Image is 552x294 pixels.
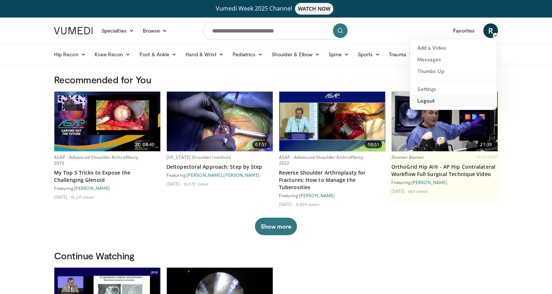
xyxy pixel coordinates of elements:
a: Reverse Shoulder Arthroplasty for Fractures: How to Manage the Tuberosities [279,169,386,191]
a: Deltopectoral Approach: Step by Step [166,163,273,171]
a: Browse [138,23,172,38]
a: [PERSON_NAME] [411,180,447,185]
a: Sports [353,47,385,62]
a: [PERSON_NAME] [223,172,259,177]
span: 10:51 [365,141,382,148]
a: OrthoGrid Hip AI® - AP Hip Contralateral Workflow Full Surgical Technique Video [391,163,498,178]
a: Knee Recon [90,47,135,62]
li: [DATE] [279,201,295,207]
li: [DATE] [54,194,70,200]
a: Favorites [449,23,479,38]
img: VuMedi Logo [54,27,93,34]
div: R [410,39,497,110]
a: ASAP - Advanced Shoulder ArthroPlasty 2022 [279,154,363,166]
a: Shoulder & Elbow [267,47,324,62]
a: 07:51 [167,92,273,151]
div: Featuring: [391,179,498,185]
div: Featuring: [54,185,161,191]
a: [PERSON_NAME] [74,186,110,191]
img: 30ff5fa8-74f0-4d68-bca0-d108ed0a2cb7.620x360_q85_upscale.jpg [167,92,273,151]
img: c653596a-0679-4cdd-8644-76a798287787.620x360_q85_upscale.jpg [279,92,385,151]
span: 21:39 [477,141,495,148]
img: 96a9cbbb-25ee-4404-ab87-b32d60616ad7.620x360_q85_upscale.jpg [392,92,498,151]
a: R [483,23,498,38]
a: Spine [324,47,353,62]
li: [DATE] [166,181,182,187]
a: 08:40 [54,92,160,151]
a: Hip Recon [50,47,90,62]
a: Pediatrics [228,47,267,62]
span: WATCH NOW [295,3,334,15]
span: 08:40 [140,141,157,148]
a: Hand & Wrist [181,47,228,62]
a: Specialties [97,23,138,38]
a: Messages [410,54,497,65]
a: Trauma [384,47,418,62]
input: Search topics, interventions [203,22,349,39]
div: Featuring: [279,192,386,198]
a: Settings [410,83,497,95]
a: Thumbs Up [410,65,497,77]
a: My Top 5 Tricks to Expose the Challenging Glenoid [54,169,161,184]
a: [US_STATE] Shoulder Institute [166,154,231,160]
a: [PERSON_NAME] [299,193,335,198]
li: [DATE] [391,188,407,194]
a: 10:51 [279,92,385,151]
li: 663 views [408,188,428,194]
a: Zimmer Biomet [391,154,424,160]
div: Featuring: , [166,172,273,178]
span: FEATURED [476,154,498,160]
a: Add a Video [410,42,497,54]
a: Vumedi Week 2025 ChannelWATCH NOW [55,3,497,15]
li: 10,572 views [183,181,208,187]
span: 07:51 [252,141,270,148]
a: Foot & Ankle [135,47,181,62]
h3: Continue Watching [54,250,498,261]
li: 15,311 views [71,194,94,200]
button: Show more [255,218,297,235]
a: ASAP - Advanced Shoulder ArthroPlasty 2019 [54,154,138,166]
h3: Recommended for You [54,74,498,85]
a: Logout [410,95,497,107]
a: [PERSON_NAME] [187,172,222,177]
img: b61a968a-1fa8-450f-8774-24c9f99181bb.620x360_q85_upscale.jpg [54,92,160,151]
li: 4,829 views [296,201,319,207]
a: 21:39 [392,92,498,151]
